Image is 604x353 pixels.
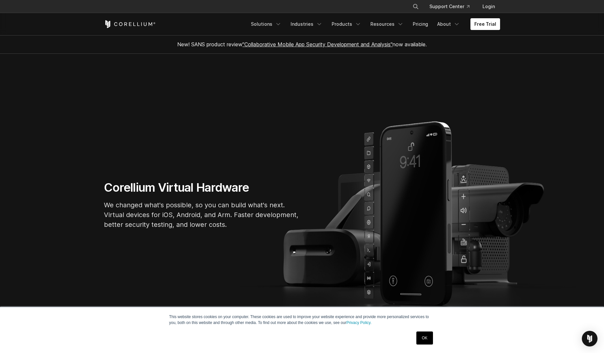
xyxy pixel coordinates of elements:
[104,180,299,195] h1: Corellium Virtual Hardware
[346,320,371,325] a: Privacy Policy.
[104,20,156,28] a: Corellium Home
[242,41,393,48] a: "Collaborative Mobile App Security Development and Analysis"
[410,1,422,12] button: Search
[424,1,475,12] a: Support Center
[169,314,435,326] p: This website stores cookies on your computer. These cookies are used to improve your website expe...
[470,18,500,30] a: Free Trial
[405,1,500,12] div: Navigation Menu
[477,1,500,12] a: Login
[104,200,299,229] p: We changed what's possible, so you can build what's next. Virtual devices for iOS, Android, and A...
[287,18,326,30] a: Industries
[177,41,427,48] span: New! SANS product review now available.
[247,18,500,30] div: Navigation Menu
[582,331,597,346] div: Open Intercom Messenger
[409,18,432,30] a: Pricing
[433,18,464,30] a: About
[328,18,365,30] a: Products
[247,18,285,30] a: Solutions
[367,18,408,30] a: Resources
[416,331,433,345] a: OK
